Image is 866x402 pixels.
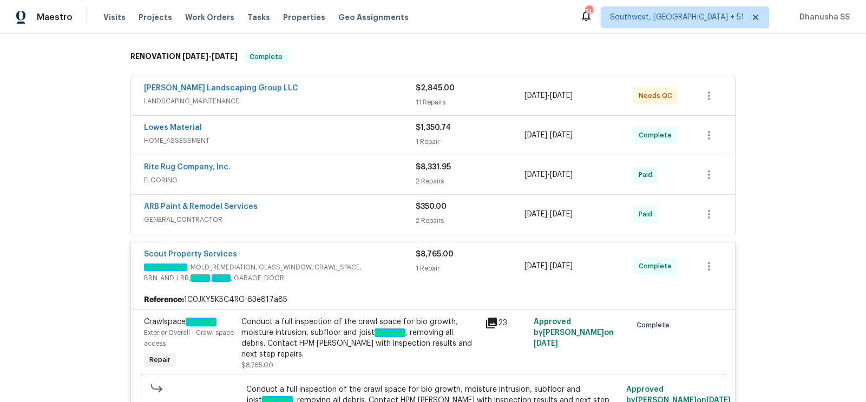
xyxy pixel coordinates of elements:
[241,317,478,360] div: Conduct a full inspection of the crawl space for bio growth, moisture intrusion, subfloor and joi...
[144,84,298,92] a: [PERSON_NAME] Landscaping Group LLC
[144,214,416,225] span: GENERAL_CONTRACTOR
[416,251,454,258] span: $8,765.00
[186,318,216,326] em: Damage
[550,92,573,100] span: [DATE]
[416,163,451,171] span: $8,331.95
[416,176,524,187] div: 2 Repairs
[416,215,524,226] div: 2 Repairs
[103,12,126,23] span: Visits
[534,340,558,347] span: [DATE]
[144,163,231,171] a: Rite Rug Company, Inc.
[524,209,573,220] span: -
[524,171,547,179] span: [DATE]
[375,328,405,337] em: damage
[139,12,172,23] span: Projects
[795,12,850,23] span: Dhanusha SS
[144,294,184,305] b: Reference:
[610,12,744,23] span: Southwest, [GEOGRAPHIC_DATA] + 51
[550,131,573,139] span: [DATE]
[637,320,674,331] span: Complete
[550,210,573,218] span: [DATE]
[182,52,208,60] span: [DATE]
[144,203,258,210] a: ARB Paint & Remodel Services
[524,261,573,272] span: -
[144,175,416,186] span: FLOORING
[182,52,238,60] span: -
[416,263,524,274] div: 1 Repair
[416,84,455,92] span: $2,845.00
[639,90,677,101] span: Needs QC
[283,12,325,23] span: Properties
[144,318,216,326] span: Crawlspace
[144,251,237,258] a: Scout Property Services
[485,317,527,329] div: 23
[144,329,234,347] span: Exterior Overall - Crawl space access
[144,124,202,131] a: Lowes Material
[524,131,547,139] span: [DATE]
[247,14,270,21] span: Tasks
[639,130,676,141] span: Complete
[37,12,73,23] span: Maestro
[585,6,593,17] div: 747
[524,90,573,101] span: -
[550,171,573,179] span: [DATE]
[245,51,287,62] span: Complete
[524,262,547,270] span: [DATE]
[416,97,524,108] div: 11 Repairs
[639,261,676,272] span: Complete
[127,39,739,74] div: RENOVATION [DATE]-[DATE]Complete
[639,169,657,180] span: Paid
[338,12,409,23] span: Geo Assignments
[534,318,614,347] span: Approved by [PERSON_NAME] on
[524,130,573,141] span: -
[550,262,573,270] span: [DATE]
[416,203,447,210] span: $350.00
[524,210,547,218] span: [DATE]
[144,96,416,107] span: LANDSCAPING_MAINTENANCE
[212,274,231,282] em: HVAC
[524,92,547,100] span: [DATE]
[212,52,238,60] span: [DATE]
[144,262,416,284] span: , MOLD_REMEDIATION, GLASS_WINDOW, CRAWL_SPACE, BRN_AND_LRR, , , GARAGE_DOOR
[144,263,187,271] em: FOUNDATION
[130,50,238,63] h6: RENOVATION
[131,290,735,309] div: 1C0JKY5K5C4RG-63e817a85
[144,135,416,146] span: HOME_ASSESSMENT
[639,209,657,220] span: Paid
[191,274,210,282] em: ROOF
[145,354,175,365] span: Repair
[416,124,451,131] span: $1,350.74
[524,169,573,180] span: -
[416,136,524,147] div: 1 Repair
[185,12,234,23] span: Work Orders
[241,362,273,368] span: $8,765.00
